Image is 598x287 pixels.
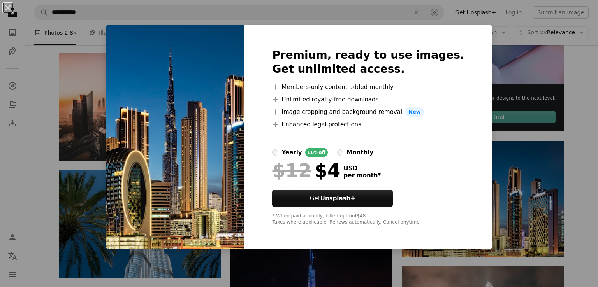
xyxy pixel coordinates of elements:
div: * When paid annually, billed upfront $48 Taxes where applicable. Renews automatically. Cancel any... [272,213,464,226]
h2: Premium, ready to use images. Get unlimited access. [272,48,464,76]
li: Image cropping and background removal [272,107,464,117]
div: yearly [281,148,302,157]
span: $12 [272,160,311,180]
div: 66% off [305,148,328,157]
div: monthly [346,148,373,157]
img: premium_photo-1697729914552-368899dc4757 [106,25,244,249]
li: Enhanced legal protections [272,120,464,129]
span: per month * [343,172,381,179]
div: $4 [272,160,340,180]
input: monthly [337,149,343,156]
strong: Unsplash+ [320,195,355,202]
span: USD [343,165,381,172]
li: Members-only content added monthly [272,82,464,92]
button: GetUnsplash+ [272,190,393,207]
span: New [405,107,424,117]
li: Unlimited royalty-free downloads [272,95,464,104]
input: yearly66%off [272,149,278,156]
